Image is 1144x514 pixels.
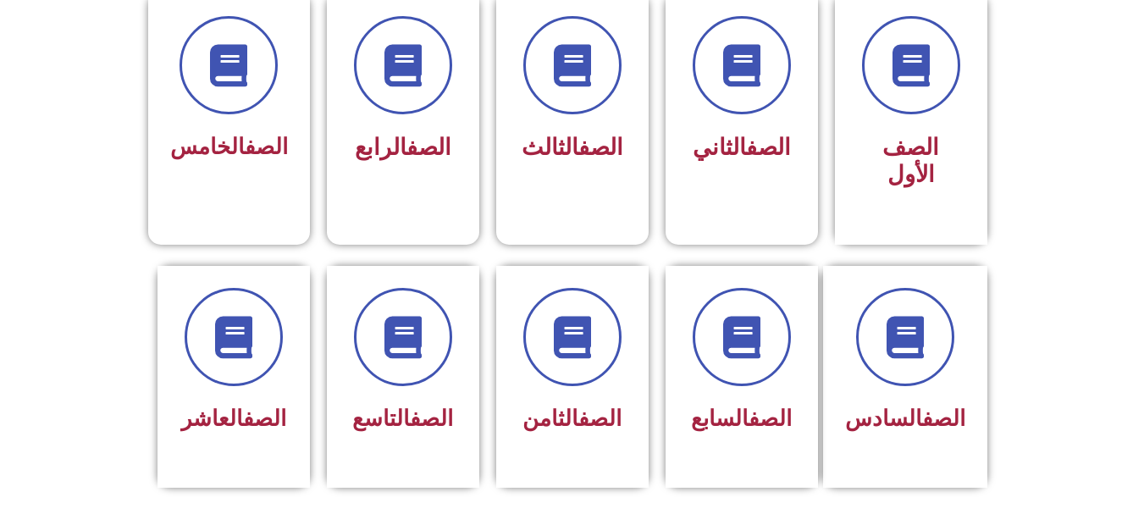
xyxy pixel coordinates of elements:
[352,406,453,431] span: التاسع
[578,406,622,431] a: الصف
[410,406,453,431] a: الصف
[522,406,622,431] span: الثامن
[170,134,288,159] span: الخامس
[691,406,792,431] span: السابع
[922,406,965,431] a: الصف
[522,134,623,161] span: الثالث
[749,406,792,431] a: الصف
[578,134,623,161] a: الصف
[845,406,965,431] span: السادس
[181,406,286,431] span: العاشر
[882,134,939,188] span: الصف الأول
[746,134,791,161] a: الصف
[245,134,288,159] a: الصف
[406,134,451,161] a: الصف
[355,134,451,161] span: الرابع
[243,406,286,431] a: الصف
[693,134,791,161] span: الثاني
